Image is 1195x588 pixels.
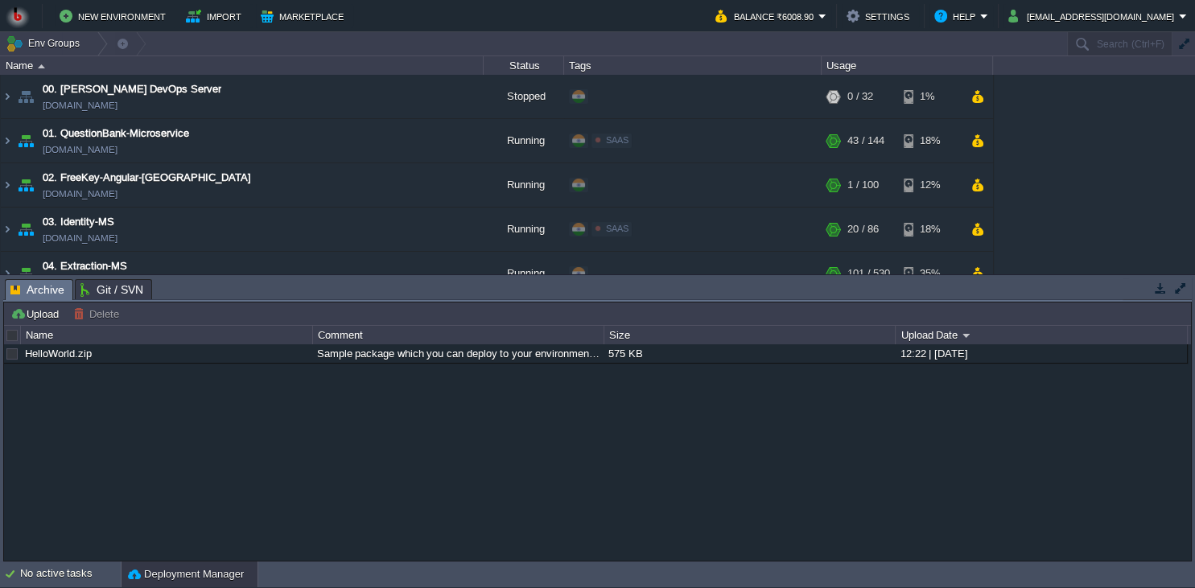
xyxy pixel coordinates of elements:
[20,561,121,587] div: No active tasks
[847,252,890,295] div: 101 / 530
[606,135,628,145] span: SAAS
[6,32,85,55] button: Env Groups
[43,214,114,230] a: 03. Identity-MS
[6,4,30,28] img: Bitss Techniques
[1,75,14,118] img: AMDAwAAAACH5BAEAAAAALAAAAAABAAEAAAICRAEAOw==
[1,163,14,207] img: AMDAwAAAACH5BAEAAAAALAAAAAABAAEAAAICRAEAOw==
[715,6,818,26] button: Balance ₹6008.90
[484,119,564,162] div: Running
[43,186,117,202] a: [DOMAIN_NAME]
[73,306,124,321] button: Delete
[22,326,311,344] div: Name
[822,56,992,75] div: Usage
[43,97,117,113] a: [DOMAIN_NAME]
[484,75,564,118] div: Stopped
[14,252,37,295] img: AMDAwAAAACH5BAEAAAAALAAAAAABAAEAAAICRAEAOw==
[186,6,246,26] button: Import
[484,252,564,295] div: Running
[313,344,603,363] div: Sample package which you can deploy to your environment. Feel free to delete and upload a package...
[904,75,956,118] div: 1%
[261,6,348,26] button: Marketplace
[10,306,64,321] button: Upload
[43,170,251,186] a: 02. FreeKey-Angular-[GEOGRAPHIC_DATA]
[934,6,980,26] button: Help
[14,208,37,251] img: AMDAwAAAACH5BAEAAAAALAAAAAABAAEAAAICRAEAOw==
[43,142,117,158] a: [DOMAIN_NAME]
[1,252,14,295] img: AMDAwAAAACH5BAEAAAAALAAAAAABAAEAAAICRAEAOw==
[314,326,604,344] div: Comment
[896,326,1187,344] div: Upload Date
[1,119,14,162] img: AMDAwAAAACH5BAEAAAAALAAAAAABAAEAAAICRAEAOw==
[128,566,244,582] button: Deployment Manager
[14,119,37,162] img: AMDAwAAAACH5BAEAAAAALAAAAAABAAEAAAICRAEAOw==
[847,6,914,26] button: Settings
[484,56,563,75] div: Status
[904,208,956,251] div: 18%
[847,119,884,162] div: 43 / 144
[904,252,956,295] div: 35%
[904,163,956,207] div: 12%
[484,208,564,251] div: Running
[565,56,821,75] div: Tags
[605,326,895,344] div: Size
[25,347,92,360] a: HelloWorld.zip
[1008,6,1179,26] button: [EMAIL_ADDRESS][DOMAIN_NAME]
[43,81,221,97] a: 00. [PERSON_NAME] DevOps Server
[896,344,1186,363] div: 12:22 | [DATE]
[904,119,956,162] div: 18%
[10,280,64,300] span: Archive
[604,344,894,363] div: 575 KB
[484,163,564,207] div: Running
[38,64,45,68] img: AMDAwAAAACH5BAEAAAAALAAAAAABAAEAAAICRAEAOw==
[14,75,37,118] img: AMDAwAAAACH5BAEAAAAALAAAAAABAAEAAAICRAEAOw==
[606,224,628,233] span: SAAS
[43,258,127,274] a: 04. Extraction-MS
[60,6,171,26] button: New Environment
[847,75,873,118] div: 0 / 32
[847,208,879,251] div: 20 / 86
[2,56,483,75] div: Name
[847,163,879,207] div: 1 / 100
[43,230,117,246] a: [DOMAIN_NAME]
[80,280,143,299] span: Git / SVN
[1,208,14,251] img: AMDAwAAAACH5BAEAAAAALAAAAAABAAEAAAICRAEAOw==
[14,163,37,207] img: AMDAwAAAACH5BAEAAAAALAAAAAABAAEAAAICRAEAOw==
[43,125,189,142] a: 01. QuestionBank-Microservice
